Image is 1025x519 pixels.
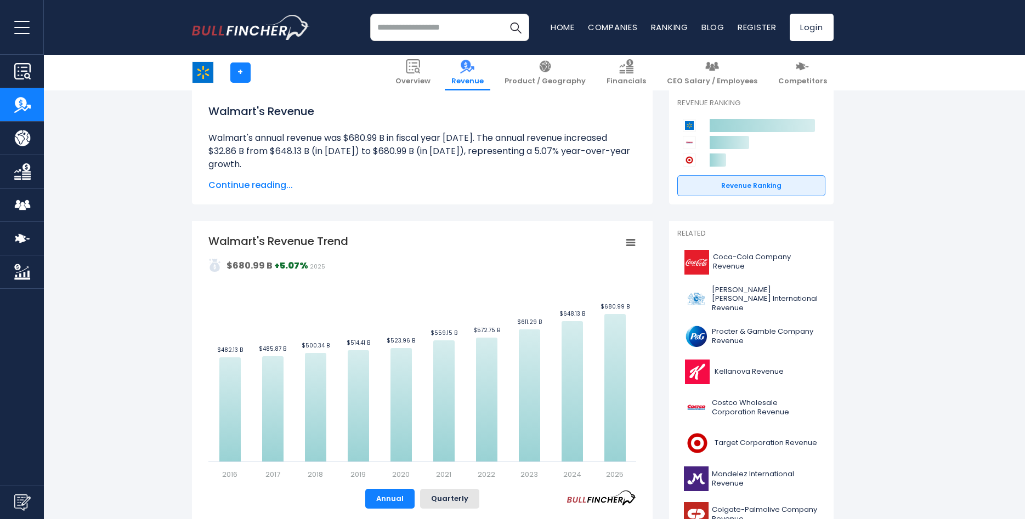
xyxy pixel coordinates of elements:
[607,77,646,86] span: Financials
[684,287,709,311] img: PM logo
[677,321,825,351] a: Procter & Gamble Company Revenue
[667,77,757,86] span: CEO Salary / Employees
[420,489,479,509] button: Quarterly
[302,341,330,350] text: $500.34 B
[677,357,825,387] a: Kellanova Revenue
[308,469,323,480] text: 2018
[208,233,348,249] tspan: Walmart's Revenue Trend
[208,103,636,119] h1: Walmart's Revenue
[395,77,431,86] span: Overview
[310,263,325,271] span: 2025
[217,346,243,354] text: $482.13 B
[588,21,638,33] a: Companies
[208,233,636,480] svg: Walmart's Revenue Trend
[226,259,273,272] strong: $680.99 B
[347,339,370,347] text: $514.41 B
[192,15,310,40] a: Go to homepage
[701,21,724,33] a: Blog
[677,464,825,494] a: Mondelez International Revenue
[365,489,415,509] button: Annual
[208,259,222,272] img: addasd
[473,326,500,334] text: $572.75 B
[274,259,308,272] strong: +5.07%
[451,77,484,86] span: Revenue
[431,329,457,337] text: $559.15 B
[677,99,825,108] p: Revenue Ranking
[230,62,251,83] a: +
[772,55,834,90] a: Competitors
[606,469,624,480] text: 2025
[265,469,280,480] text: 2017
[551,21,575,33] a: Home
[192,62,213,83] img: WMT logo
[350,469,366,480] text: 2019
[684,466,709,491] img: MDLZ logo
[790,14,834,41] a: Login
[677,283,825,316] a: [PERSON_NAME] [PERSON_NAME] International Revenue
[778,77,827,86] span: Competitors
[651,21,688,33] a: Ranking
[392,469,410,480] text: 2020
[684,250,710,275] img: KO logo
[600,55,653,90] a: Financials
[208,179,636,192] span: Continue reading...
[684,395,709,420] img: COST logo
[192,15,310,40] img: bullfincher logo
[677,392,825,423] a: Costco Wholesale Corporation Revenue
[520,469,538,480] text: 2023
[389,55,437,90] a: Overview
[677,428,825,458] a: Target Corporation Revenue
[498,55,592,90] a: Product / Geography
[505,77,586,86] span: Product / Geography
[684,324,709,349] img: PG logo
[436,469,451,480] text: 2021
[677,247,825,277] a: Coca-Cola Company Revenue
[387,337,415,345] text: $523.96 B
[684,360,711,384] img: K logo
[563,469,581,480] text: 2024
[259,345,286,353] text: $485.87 B
[559,310,585,318] text: $648.13 B
[660,55,764,90] a: CEO Salary / Employees
[683,136,696,149] img: Costco Wholesale Corporation competitors logo
[601,303,630,311] text: $680.99 B
[478,469,495,480] text: 2022
[517,318,542,326] text: $611.29 B
[683,119,696,132] img: Walmart competitors logo
[677,229,825,238] p: Related
[222,469,237,480] text: 2016
[502,14,529,41] button: Search
[738,21,777,33] a: Register
[445,55,490,90] a: Revenue
[684,431,711,455] img: TGT logo
[683,153,696,167] img: Target Corporation competitors logo
[677,175,825,196] a: Revenue Ranking
[208,132,636,171] li: Walmart's annual revenue was $680.99 B in fiscal year [DATE]. The annual revenue increased $32.86...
